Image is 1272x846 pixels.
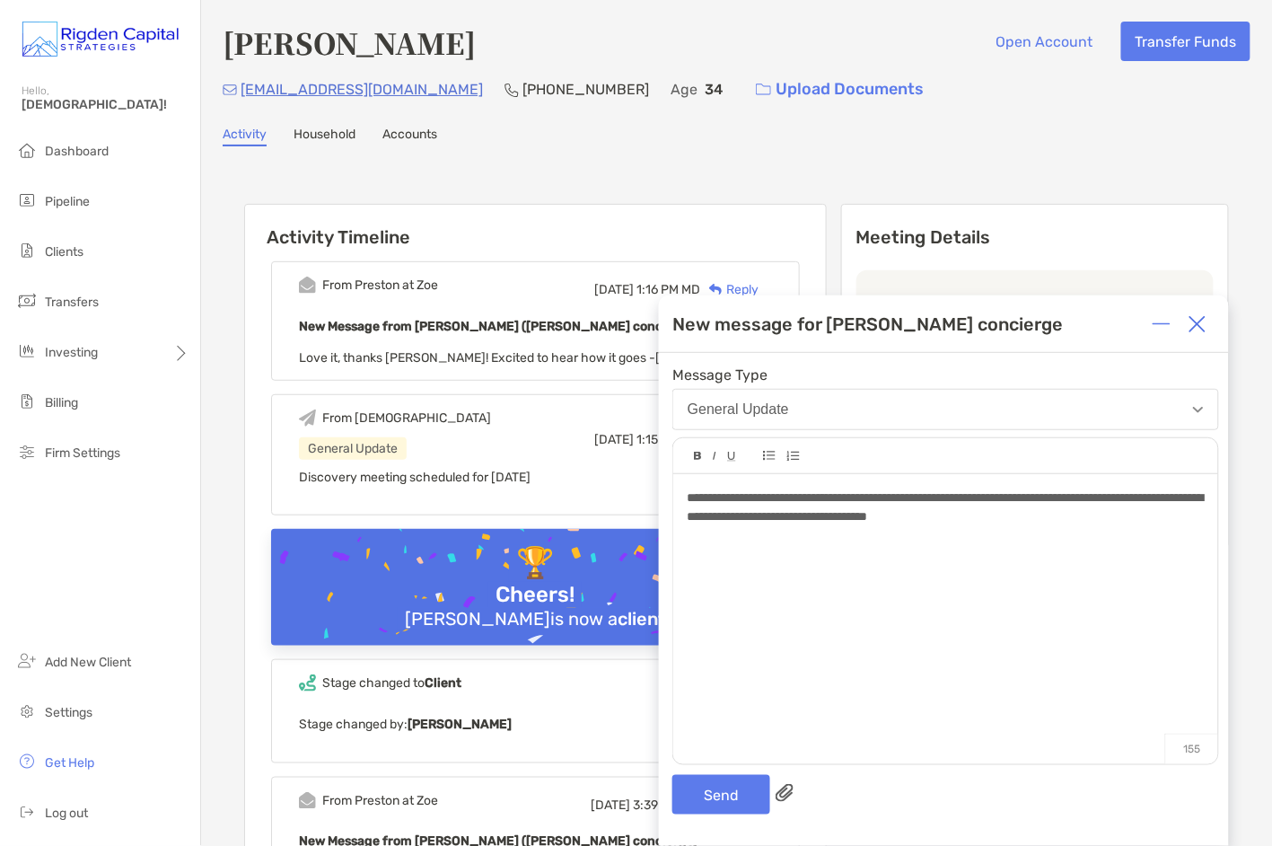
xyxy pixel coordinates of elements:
[633,798,700,813] span: 3:39 PM MD
[672,366,1219,383] span: Message Type
[299,713,772,736] p: Stage changed by:
[618,608,666,630] b: client
[509,545,561,582] div: 🏆
[299,674,316,692] img: Event icon
[322,793,438,808] div: From Preston at Zoe
[223,22,476,63] h4: [PERSON_NAME]
[504,83,519,97] img: Phone Icon
[45,806,88,821] span: Log out
[982,22,1107,61] button: Open Account
[672,389,1219,430] button: General Update
[786,451,800,462] img: Editor control icon
[636,432,700,447] span: 1:15 PM MD
[688,401,789,418] div: General Update
[22,97,189,112] span: [DEMOGRAPHIC_DATA]!
[1121,22,1250,61] button: Transfer Funds
[1165,734,1218,764] p: 155
[16,650,38,672] img: add_new_client icon
[425,675,461,691] b: Client
[16,701,38,722] img: settings icon
[694,452,702,461] img: Editor control icon
[299,437,407,460] div: General Update
[705,78,723,101] p: 34
[16,391,38,412] img: billing icon
[1153,315,1171,333] img: Expand or collapse
[241,78,483,101] p: [EMAIL_ADDRESS][DOMAIN_NAME]
[322,675,461,691] div: Stage changed to
[591,798,630,813] span: [DATE]
[45,755,94,771] span: Get Help
[672,775,770,815] button: Send
[16,441,38,463] img: firm-settings icon
[1193,407,1204,413] img: Open dropdown arrow
[223,84,237,95] img: Email Icon
[45,705,92,720] span: Settings
[382,127,437,146] a: Accounts
[756,84,771,96] img: button icon
[294,127,355,146] a: Household
[45,445,120,461] span: Firm Settings
[594,432,634,447] span: [DATE]
[398,608,673,630] div: [PERSON_NAME] is now a
[16,801,38,823] img: logout icon
[299,792,316,809] img: Event icon
[672,313,1064,335] div: New message for [PERSON_NAME] concierge
[871,292,1199,314] p: Last meeting
[299,277,316,294] img: Event icon
[16,340,38,362] img: investing icon
[45,295,99,310] span: Transfers
[408,717,512,732] b: [PERSON_NAME]
[16,240,38,261] img: clients icon
[16,290,38,312] img: transfers icon
[522,78,649,101] p: [PHONE_NUMBER]
[22,7,179,72] img: Zoe Logo
[45,395,78,410] span: Billing
[713,452,716,461] img: Editor control icon
[45,345,98,360] span: Investing
[856,226,1214,249] p: Meeting Details
[16,189,38,211] img: pipeline icon
[744,70,935,109] a: Upload Documents
[322,410,491,426] div: From [DEMOGRAPHIC_DATA]
[45,244,83,260] span: Clients
[271,529,800,684] img: Confetti
[488,582,582,608] div: Cheers!
[245,205,826,248] h6: Activity Timeline
[45,194,90,209] span: Pipeline
[709,284,723,295] img: Reply icon
[299,350,756,366] span: Love it, thanks [PERSON_NAME]! Excited to hear how it goes -[PERSON_NAME]
[45,144,109,159] span: Dashboard
[594,282,634,297] span: [DATE]
[223,127,267,146] a: Activity
[776,784,794,802] img: paperclip attachments
[671,78,697,101] p: Age
[322,278,438,293] div: From Preston at Zoe
[299,319,697,334] b: New Message from [PERSON_NAME] ([PERSON_NAME] concierge)
[299,470,531,485] span: Discovery meeting scheduled for [DATE]
[45,655,131,670] span: Add New Client
[16,751,38,772] img: get-help icon
[1189,315,1206,333] img: Close
[763,451,776,461] img: Editor control icon
[727,452,736,462] img: Editor control icon
[700,280,759,299] div: Reply
[636,282,700,297] span: 1:16 PM MD
[299,410,316,427] img: Event icon
[16,139,38,161] img: dashboard icon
